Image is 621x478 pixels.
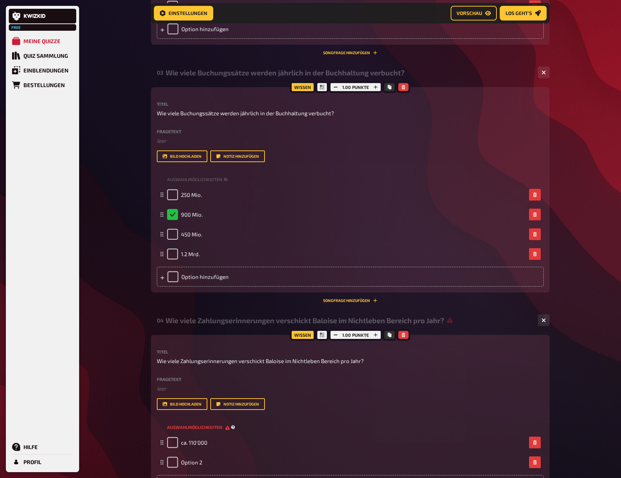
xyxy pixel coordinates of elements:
a: Hilfe [9,440,76,454]
button: Notiz hinzufügen [210,398,265,410]
span: ca. 110'000 [181,439,207,446]
span: Option 2 [181,459,202,466]
div: Option hinzufügen [157,267,544,287]
a: Profil [9,455,76,469]
span: Vorschau [456,11,482,16]
div: Hilfe [23,444,38,450]
div: Meine Quizze [23,38,60,44]
button: Bild hochladen [157,398,207,410]
a: Meine Quizze [9,34,76,48]
button: Vorschau [451,6,497,20]
div: Quiz Sammlung [23,52,68,59]
div: 03 [157,69,163,76]
label: Titel [157,102,544,106]
button: Notiz hinzufügen [210,150,265,162]
span: 250 Mio. [181,191,202,198]
span: Los geht's [506,11,532,16]
span: 900 Mio. [181,211,203,218]
span: 450 Mio. [181,231,202,238]
button: Songfrage hinzufügen [323,51,377,55]
div: Wissen [290,81,315,93]
a: Bestellungen [9,78,76,92]
span: Auswahlmöglichkeiten [167,176,222,183]
span: 1.2 Mrd. [181,251,200,257]
div: Einblendungen [23,67,69,74]
button: Los geht's [500,6,547,20]
div: Profil [23,459,41,465]
span: Auswahlmöglichkeiten [167,424,230,430]
div: Wie viele Buchungssätze werden jährlich in der Buchhaltung verbucht? [166,68,532,77]
div: Option hinzufügen [157,19,544,39]
label: Fragetext [157,377,544,381]
button: Bild hochladen [157,150,207,162]
span: Wie viele Buchungssätze werden jährlich in der Buchhaltung verbucht? [157,109,334,117]
div: 04 [157,317,163,324]
div: 1.00 Punkte [329,81,382,93]
a: Quiz Sammlung [9,48,76,63]
button: Einstellungen [154,6,213,20]
button: Songfrage hinzufügen [323,298,377,303]
span: Free [10,25,23,30]
div: 1.00 Punkte [329,329,382,341]
div: Bestellungen [23,82,65,88]
label: Titel [157,350,544,354]
span: Einstellungen [169,11,207,16]
span: Wie viele Zahlungserinnerungen verschickt Baloise im Nichtleben Bereich pro Jahr? [157,357,364,365]
button: Kopieren [384,331,395,339]
button: Kopieren [384,83,395,91]
div: Wie viele Zahlungserinnerungen verschickt Baloise im Nichtleben Bereich pro Jahr? [166,316,532,325]
a: Einblendungen [9,63,76,78]
div: Wissen [290,329,315,341]
label: Fragetext [157,129,544,134]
